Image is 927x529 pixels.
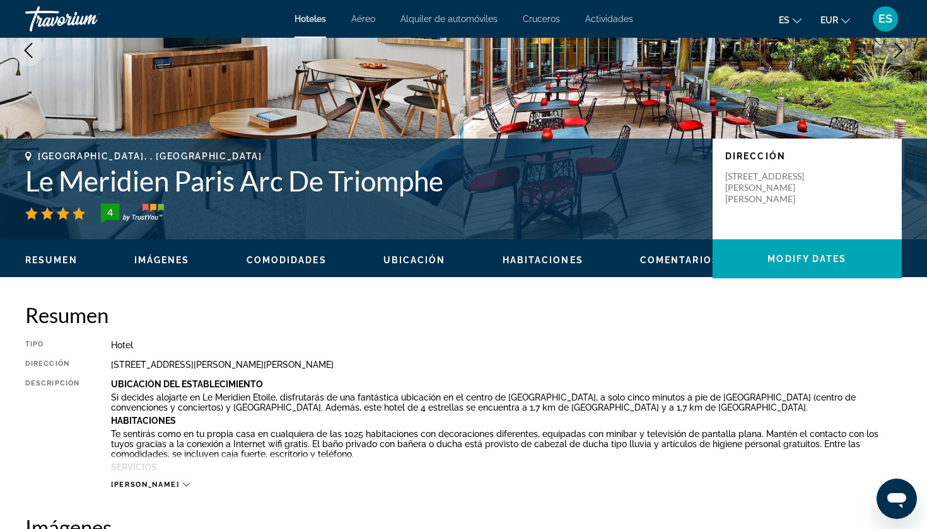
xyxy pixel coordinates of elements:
[25,340,79,350] div: Tipo
[25,379,79,474] div: Descripción
[25,254,78,266] button: Resumen
[111,416,176,426] b: Habitaciones
[25,3,151,35] a: Travorium
[25,360,79,370] div: Dirección
[779,11,802,29] button: Change language
[111,360,902,370] div: [STREET_ADDRESS][PERSON_NAME][PERSON_NAME]
[820,11,850,29] button: Change currency
[878,13,892,25] span: ES
[134,255,190,265] span: Imágenes
[640,255,719,265] span: Comentarios
[101,203,164,224] img: TrustYou guest rating badge
[503,255,583,265] span: Habitaciones
[725,171,826,205] p: [STREET_ADDRESS][PERSON_NAME][PERSON_NAME]
[351,14,375,24] a: Aéreo
[869,6,902,32] button: User Menu
[25,255,78,265] span: Resumen
[111,481,179,489] span: [PERSON_NAME]
[725,151,889,161] p: Dirección
[767,254,846,264] span: Modify Dates
[883,35,914,66] button: Next image
[585,14,633,24] a: Actividades
[97,205,122,220] div: 4
[503,254,583,266] button: Habitaciones
[247,254,327,266] button: Comodidades
[294,14,326,24] a: Hoteles
[111,392,902,412] p: Si decides alojarte en Le Meridien Etoile, disfrutarás de una fantástica ubicación en el centro d...
[523,14,560,24] a: Cruceros
[111,480,189,489] button: [PERSON_NAME]
[134,254,190,266] button: Imágenes
[400,14,498,24] a: Alquiler de automóviles
[247,255,327,265] span: Comodidades
[383,255,446,265] span: Ubicación
[38,151,262,161] span: [GEOGRAPHIC_DATA], , [GEOGRAPHIC_DATA]
[713,239,902,278] button: Modify Dates
[111,429,902,459] p: Te sentirás como en tu propia casa en cualquiera de las 1025 habitaciones con decoraciones difere...
[640,254,719,266] button: Comentarios
[779,15,790,25] span: es
[111,340,902,350] div: Hotel
[111,379,263,389] b: Ubicación Del Establecimiento
[383,254,446,266] button: Ubicación
[820,15,838,25] span: EUR
[877,479,917,519] iframe: Botón para iniciar la ventana de mensajería, conversación en curso
[25,164,700,197] h1: Le Meridien Paris Arc De Triomphe
[25,302,902,327] h2: Resumen
[13,35,44,66] button: Previous image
